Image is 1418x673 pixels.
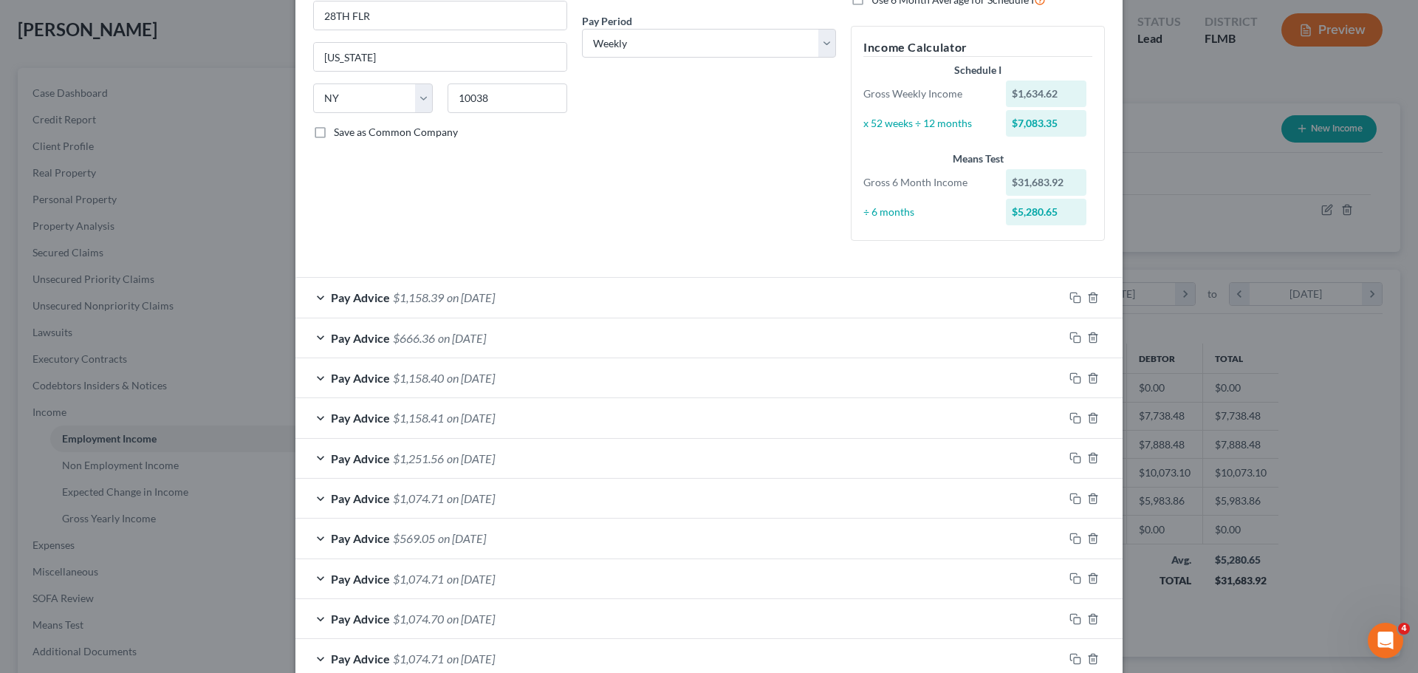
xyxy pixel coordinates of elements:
[331,612,390,626] span: Pay Advice
[856,116,999,131] div: x 52 weeks ÷ 12 months
[334,126,458,138] span: Save as Common Company
[393,451,444,465] span: $1,251.56
[447,411,495,425] span: on [DATE]
[447,371,495,385] span: on [DATE]
[856,205,999,219] div: ÷ 6 months
[331,652,390,666] span: Pay Advice
[331,290,390,304] span: Pay Advice
[1368,623,1403,658] iframe: Intercom live chat
[314,1,566,30] input: Unit, Suite, etc...
[447,491,495,505] span: on [DATE]
[582,15,632,27] span: Pay Period
[1006,110,1087,137] div: $7,083.35
[331,451,390,465] span: Pay Advice
[393,531,435,545] span: $569.05
[331,371,390,385] span: Pay Advice
[1006,169,1087,196] div: $31,683.92
[863,151,1092,166] div: Means Test
[1006,81,1087,107] div: $1,634.62
[1398,623,1410,635] span: 4
[447,652,495,666] span: on [DATE]
[393,652,444,666] span: $1,074.71
[863,63,1092,78] div: Schedule I
[331,331,390,345] span: Pay Advice
[314,43,566,71] input: Enter city...
[447,290,495,304] span: on [DATE]
[856,175,999,190] div: Gross 6 Month Income
[393,371,444,385] span: $1,158.40
[331,411,390,425] span: Pay Advice
[447,612,495,626] span: on [DATE]
[447,572,495,586] span: on [DATE]
[393,491,444,505] span: $1,074.71
[1006,199,1087,225] div: $5,280.65
[448,83,567,113] input: Enter zip...
[331,491,390,505] span: Pay Advice
[863,38,1092,57] h5: Income Calculator
[856,86,999,101] div: Gross Weekly Income
[393,411,444,425] span: $1,158.41
[331,572,390,586] span: Pay Advice
[438,531,486,545] span: on [DATE]
[331,531,390,545] span: Pay Advice
[447,451,495,465] span: on [DATE]
[438,331,486,345] span: on [DATE]
[393,572,444,586] span: $1,074.71
[393,331,435,345] span: $666.36
[393,290,444,304] span: $1,158.39
[393,612,444,626] span: $1,074.70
